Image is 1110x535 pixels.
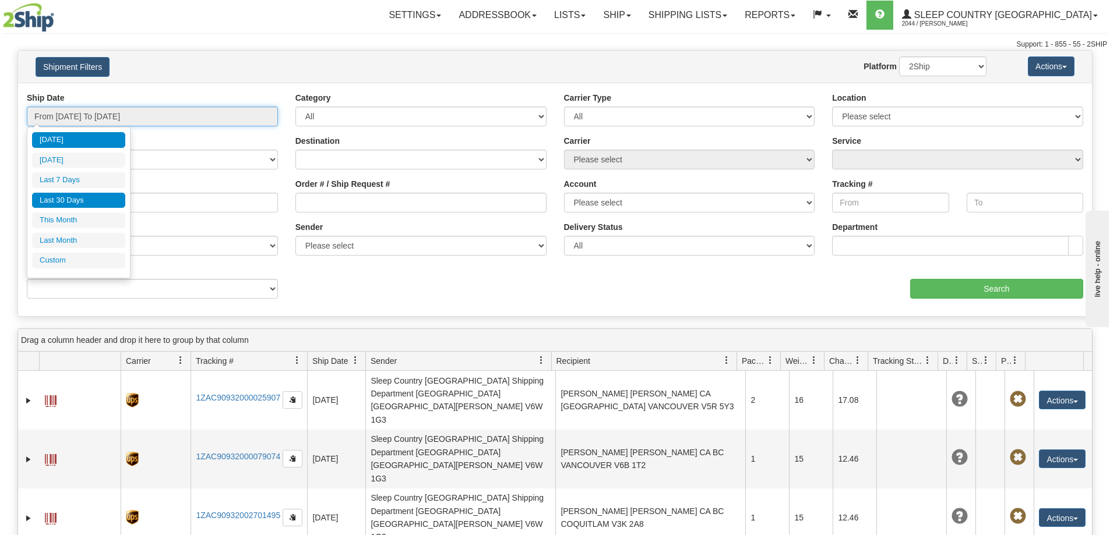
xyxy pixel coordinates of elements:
[736,1,804,30] a: Reports
[346,350,365,370] a: Ship Date filter column settings
[23,512,34,524] a: Expand
[45,390,57,409] a: Label
[126,355,151,367] span: Carrier
[555,371,745,430] td: [PERSON_NAME] [PERSON_NAME] CA [GEOGRAPHIC_DATA] VANCOUVER V5R 5Y3
[283,391,302,409] button: Copy to clipboard
[976,350,996,370] a: Shipment Issues filter column settings
[287,350,307,370] a: Tracking # filter column settings
[1010,449,1026,466] span: Pickup Not Assigned
[952,391,968,408] span: Unknown
[295,221,323,233] label: Sender
[45,508,57,526] a: Label
[531,350,551,370] a: Sender filter column settings
[380,1,450,30] a: Settings
[829,355,854,367] span: Charge
[785,355,810,367] span: Weight
[1005,350,1025,370] a: Pickup Status filter column settings
[1010,508,1026,525] span: Pickup Not Assigned
[9,10,108,19] div: live help - online
[312,355,348,367] span: Ship Date
[32,172,125,188] li: Last 7 Days
[295,92,331,104] label: Category
[126,393,138,408] img: 8 - UPS
[556,355,590,367] span: Recipient
[789,371,833,430] td: 16
[742,355,766,367] span: Packages
[32,212,125,228] li: This Month
[804,350,824,370] a: Weight filter column settings
[911,10,1092,20] span: Sleep Country [GEOGRAPHIC_DATA]
[555,430,745,488] td: [PERSON_NAME] [PERSON_NAME] CA BC VANCOUVER V6B 1T2
[564,135,591,147] label: Carrier
[365,430,555,488] td: Sleep Country [GEOGRAPHIC_DATA] Shipping Department [GEOGRAPHIC_DATA] [GEOGRAPHIC_DATA][PERSON_NA...
[1039,391,1086,409] button: Actions
[952,508,968,525] span: Unknown
[3,3,54,32] img: logo2044.jpg
[32,132,125,148] li: [DATE]
[952,449,968,466] span: Unknown
[450,1,545,30] a: Addressbook
[23,453,34,465] a: Expand
[832,135,861,147] label: Service
[32,153,125,168] li: [DATE]
[1039,508,1086,527] button: Actions
[918,350,938,370] a: Tracking Status filter column settings
[832,92,866,104] label: Location
[910,279,1083,299] input: Search
[745,430,789,488] td: 1
[564,221,623,233] label: Delivery Status
[1028,56,1074,76] button: Actions
[947,350,967,370] a: Delivery Status filter column settings
[171,350,191,370] a: Carrier filter column settings
[745,371,789,430] td: 2
[1083,208,1109,327] iframe: chat widget
[27,92,65,104] label: Ship Date
[283,450,302,467] button: Copy to clipboard
[832,178,872,190] label: Tracking #
[848,350,868,370] a: Charge filter column settings
[36,57,110,77] button: Shipment Filters
[717,350,737,370] a: Recipient filter column settings
[833,430,876,488] td: 12.46
[564,178,597,190] label: Account
[295,135,340,147] label: Destination
[789,430,833,488] td: 15
[972,355,982,367] span: Shipment Issues
[23,395,34,406] a: Expand
[1001,355,1011,367] span: Pickup Status
[943,355,953,367] span: Delivery Status
[32,233,125,249] li: Last Month
[832,221,878,233] label: Department
[902,18,989,30] span: 2044 / [PERSON_NAME]
[1010,391,1026,408] span: Pickup Not Assigned
[832,193,949,212] input: From
[640,1,736,30] a: Shipping lists
[760,350,780,370] a: Packages filter column settings
[295,178,390,190] label: Order # / Ship Request #
[833,371,876,430] td: 17.08
[594,1,639,30] a: Ship
[196,511,280,520] a: 1ZAC90932002701495
[283,509,302,526] button: Copy to clipboard
[196,355,234,367] span: Tracking #
[564,92,611,104] label: Carrier Type
[365,371,555,430] td: Sleep Country [GEOGRAPHIC_DATA] Shipping Department [GEOGRAPHIC_DATA] [GEOGRAPHIC_DATA][PERSON_NA...
[1039,449,1086,468] button: Actions
[3,40,1107,49] div: Support: 1 - 855 - 55 - 2SHIP
[307,430,365,488] td: [DATE]
[32,193,125,208] li: Last 30 Days
[32,253,125,268] li: Custom
[196,452,280,461] a: 1ZAC90932000079074
[873,355,924,367] span: Tracking Status
[307,371,365,430] td: [DATE]
[967,193,1083,212] input: To
[18,329,1092,352] div: grid grouping header
[371,355,397,367] span: Sender
[893,1,1107,30] a: Sleep Country [GEOGRAPHIC_DATA] 2044 / [PERSON_NAME]
[126,510,138,525] img: 8 - UPS
[545,1,594,30] a: Lists
[45,449,57,467] a: Label
[864,61,897,72] label: Platform
[196,393,280,402] a: 1ZAC90932000025907
[126,452,138,466] img: 8 - UPS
